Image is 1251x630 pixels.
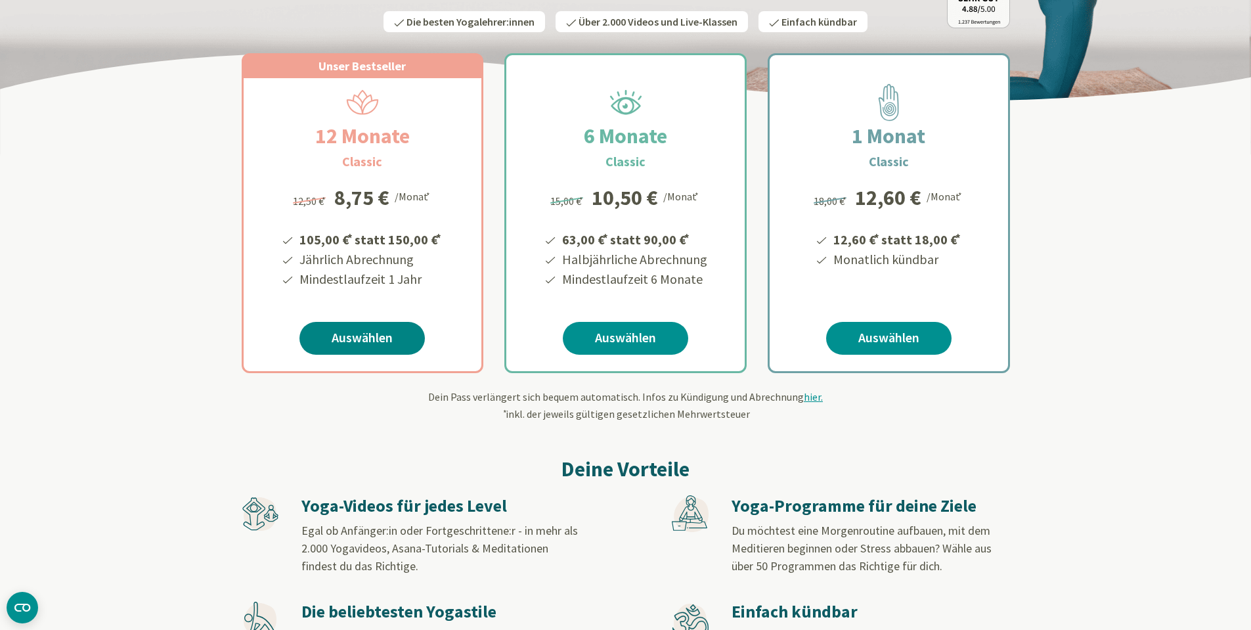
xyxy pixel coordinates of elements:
[502,407,750,420] span: inkl. der jeweils gültigen gesetzlichen Mehrwertsteuer
[318,58,406,74] span: Unser Bestseller
[592,187,658,208] div: 10,50 €
[814,194,848,208] span: 18,00 €
[301,601,579,623] h3: Die beliebtesten Yogastile
[560,227,707,250] li: 63,00 € statt 90,00 €
[560,250,707,269] li: Halbjährliche Abrechnung
[301,495,579,517] h3: Yoga-Videos für jedes Level
[284,120,441,152] h2: 12 Monate
[299,322,425,355] a: Auswählen
[732,523,992,574] span: Du möchtest eine Morgenroutine aufbauen, mit dem Meditieren beginnen oder Stress abbauen? Wähle a...
[927,187,964,204] div: /Monat
[334,187,389,208] div: 8,75 €
[732,601,1009,623] h3: Einfach kündbar
[869,152,909,171] h3: Classic
[301,523,578,574] span: Egal ob Anfänger:in oder Fortgeschrittene:r - in mehr als 2.000 Yogavideos, Asana-Tutorials & Med...
[242,453,1010,485] h2: Deine Vorteile
[293,194,328,208] span: 12,50 €
[605,152,646,171] h3: Classic
[855,187,921,208] div: 12,60 €
[826,322,952,355] a: Auswählen
[563,322,688,355] a: Auswählen
[297,227,443,250] li: 105,00 € statt 150,00 €
[732,495,1009,517] h3: Yoga-Programme für deine Ziele
[820,120,957,152] h2: 1 Monat
[804,390,823,403] span: hier.
[781,15,857,28] span: Einfach kündbar
[242,389,1010,422] div: Dein Pass verlängert sich bequem automatisch. Infos zu Kündigung und Abrechnung
[550,194,585,208] span: 15,00 €
[342,152,382,171] h3: Classic
[831,250,963,269] li: Monatlich kündbar
[663,187,701,204] div: /Monat
[579,15,737,28] span: Über 2.000 Videos und Live-Klassen
[297,269,443,289] li: Mindestlaufzeit 1 Jahr
[395,187,432,204] div: /Monat
[560,269,707,289] li: Mindestlaufzeit 6 Monate
[7,592,38,623] button: CMP-Widget öffnen
[406,15,535,28] span: Die besten Yogalehrer:innen
[831,227,963,250] li: 12,60 € statt 18,00 €
[552,120,699,152] h2: 6 Monate
[297,250,443,269] li: Jährlich Abrechnung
